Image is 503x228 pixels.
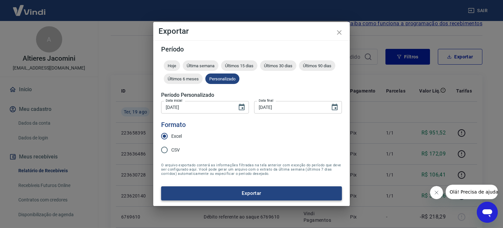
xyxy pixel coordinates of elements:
h5: Período [161,46,342,52]
iframe: Fechar mensagem [430,186,443,199]
span: O arquivo exportado conterá as informações filtradas na tela anterior com exceção do período que ... [161,163,342,176]
span: Últimos 15 dias [221,63,257,68]
button: close [331,25,347,40]
div: Última semana [183,60,218,71]
span: Últimos 6 meses [164,76,203,81]
div: Últimos 90 dias [299,60,335,71]
button: Choose date, selected date is 11 de ago de 2025 [235,101,248,114]
label: Data final [259,98,273,103]
h4: Exportar [158,27,345,35]
input: DD/MM/YYYY [161,101,233,113]
div: Últimos 15 dias [221,60,257,71]
span: Olá! Precisa de ajuda? [4,5,55,10]
button: Exportar [161,186,342,200]
h5: Período Personalizado [161,92,342,98]
span: Última semana [183,63,218,68]
legend: Formato [161,120,186,130]
span: Excel [171,133,182,140]
iframe: Mensagem da empresa [446,185,498,199]
div: Hoje [164,60,180,71]
button: Choose date, selected date is 19 de ago de 2025 [328,101,341,114]
span: Personalizado [205,76,239,81]
span: Hoje [164,63,180,68]
div: Personalizado [205,73,239,84]
span: Últimos 90 dias [299,63,335,68]
label: Data inicial [166,98,182,103]
iframe: Botão para abrir a janela de mensagens [477,202,498,223]
input: DD/MM/YYYY [254,101,326,113]
div: Últimos 30 dias [260,60,296,71]
span: Últimos 30 dias [260,63,296,68]
div: Últimos 6 meses [164,73,203,84]
span: CSV [171,147,180,154]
